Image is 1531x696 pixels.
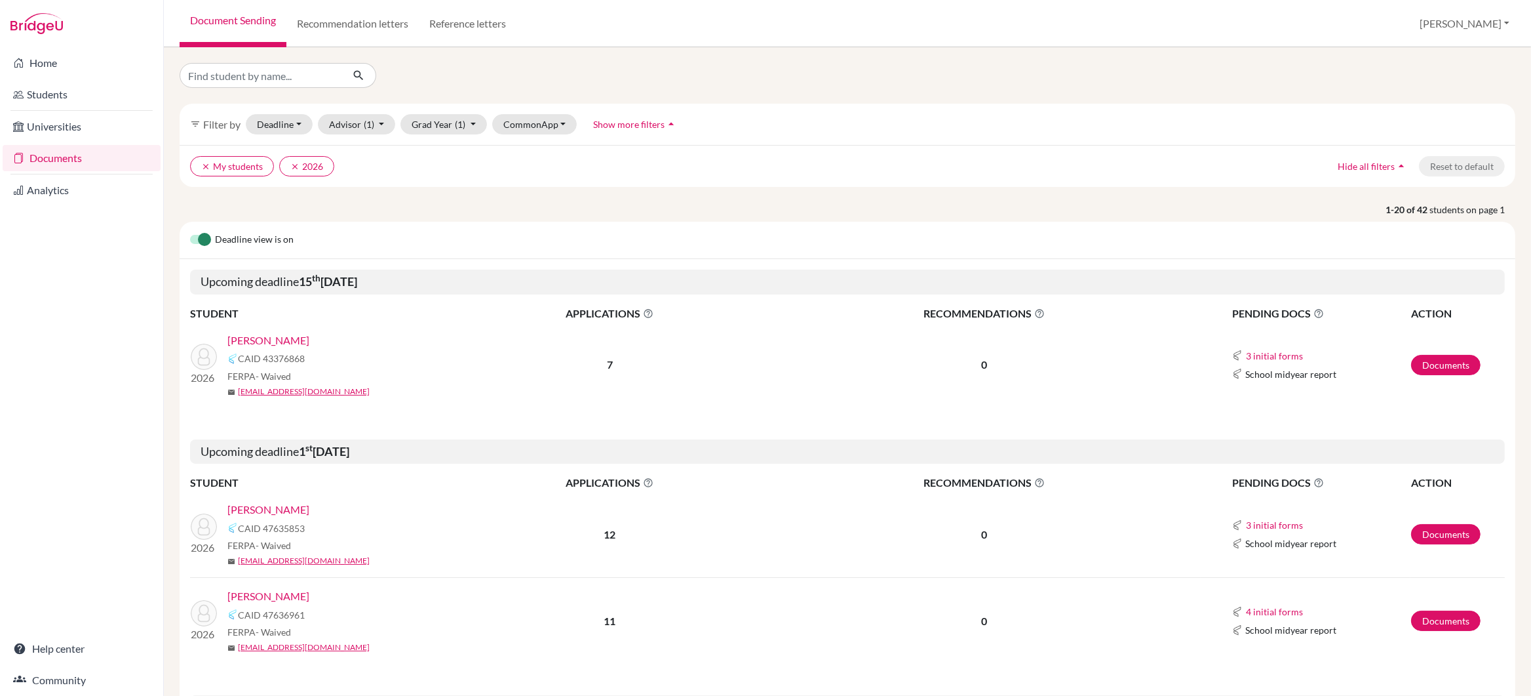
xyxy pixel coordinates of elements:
span: APPLICATIONS [453,306,767,321]
a: Documents [1411,355,1481,375]
th: STUDENT [190,305,452,322]
img: Common App logo [1232,520,1243,531]
a: [EMAIL_ADDRESS][DOMAIN_NAME] [238,386,370,398]
span: Show more filters [593,119,665,130]
p: 2026 [191,626,217,642]
span: (1) [455,119,465,130]
span: Deadline view is on [215,232,294,248]
a: Documents [1411,524,1481,544]
a: Students [3,81,161,108]
img: GOEL, Ishaan [191,344,217,370]
a: [PERSON_NAME] [227,502,309,518]
button: CommonApp [492,114,577,134]
a: Analytics [3,177,161,203]
button: 3 initial forms [1245,518,1304,533]
th: ACTION [1410,474,1505,491]
button: Hide all filtersarrow_drop_up [1327,156,1419,176]
span: School midyear report [1245,367,1336,381]
i: arrow_drop_up [665,117,678,131]
span: Hide all filters [1338,161,1395,172]
a: [PERSON_NAME] [227,333,309,348]
img: Common App logo [227,609,238,620]
span: FERPA [227,539,291,552]
button: [PERSON_NAME] [1414,11,1515,36]
sup: th [312,273,320,283]
b: 11 [604,615,615,627]
img: Common App logo [1232,625,1243,636]
span: mail [227,558,235,565]
p: 0 [768,613,1200,629]
sup: st [305,443,313,453]
span: RECOMMENDATIONS [768,306,1200,321]
button: clear2026 [279,156,334,176]
span: School midyear report [1245,623,1336,637]
a: Home [3,50,161,76]
span: CAID 43376868 [238,352,305,365]
p: 2026 [191,370,217,386]
img: Common App logo [227,354,238,364]
h5: Upcoming deadline [190,440,1505,464]
p: 0 [768,357,1200,373]
b: 15 [DATE] [299,274,357,289]
span: Filter by [203,118,241,131]
span: FERPA [227,625,291,639]
button: clearMy students [190,156,274,176]
button: 4 initial forms [1245,604,1304,619]
h5: Upcoming deadline [190,270,1505,295]
button: Grad Year(1) [400,114,487,134]
a: Documents [1411,611,1481,631]
img: Common App logo [1232,607,1243,617]
a: [EMAIL_ADDRESS][DOMAIN_NAME] [238,555,370,567]
span: CAID 47635853 [238,522,305,535]
button: 3 initial forms [1245,348,1304,363]
a: [EMAIL_ADDRESS][DOMAIN_NAME] [238,642,370,653]
span: (1) [364,119,374,130]
span: students on page 1 [1429,203,1515,216]
b: 12 [604,528,615,541]
img: Bridge-U [10,13,63,34]
button: Advisor(1) [318,114,396,134]
span: PENDING DOCS [1232,306,1410,321]
i: clear [290,162,300,171]
a: Help center [3,636,161,662]
span: CAID 47636961 [238,608,305,622]
img: Common App logo [1232,369,1243,379]
b: 1 [DATE] [299,444,349,459]
img: SHARMA, Aryan [191,600,217,626]
span: - Waived [256,540,291,551]
input: Find student by name... [180,63,342,88]
img: Chen, Siyu [191,514,217,540]
span: School midyear report [1245,537,1336,550]
th: ACTION [1410,305,1505,322]
a: Universities [3,113,161,140]
p: 0 [768,527,1200,542]
i: filter_list [190,119,201,129]
img: Common App logo [227,523,238,533]
span: - Waived [256,371,291,382]
span: PENDING DOCS [1232,475,1410,491]
th: STUDENT [190,474,452,491]
button: Deadline [246,114,313,134]
strong: 1-20 of 42 [1386,203,1429,216]
i: clear [201,162,210,171]
button: Reset to default [1419,156,1505,176]
span: mail [227,388,235,396]
b: 7 [607,358,613,371]
img: Common App logo [1232,539,1243,549]
a: [PERSON_NAME] [227,588,309,604]
span: - Waived [256,626,291,638]
a: Documents [3,145,161,171]
span: mail [227,644,235,652]
img: Common App logo [1232,350,1243,361]
button: Show more filtersarrow_drop_up [582,114,689,134]
span: RECOMMENDATIONS [768,475,1200,491]
span: APPLICATIONS [453,475,767,491]
a: Community [3,667,161,693]
p: 2026 [191,540,217,556]
i: arrow_drop_up [1395,159,1408,173]
span: FERPA [227,369,291,383]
